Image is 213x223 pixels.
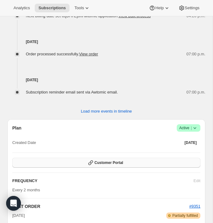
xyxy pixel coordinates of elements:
[6,196,21,211] div: Open Intercom Messenger
[7,77,205,83] h4: [DATE]
[187,89,205,95] span: 07:00 p.m.
[172,213,198,218] span: Partially fulfilled
[12,188,40,192] span: Every 2 months
[175,4,203,12] button: Settings
[145,4,173,12] button: Help
[184,140,197,145] span: [DATE]
[7,39,205,45] h4: [DATE]
[155,6,164,10] span: Help
[14,6,30,10] span: Analytics
[79,52,98,56] a: View order
[191,125,192,130] span: |
[179,125,198,131] span: Active
[12,125,22,131] h2: Plan
[10,4,34,12] button: Analytics
[26,90,118,94] span: Subscription reminder email sent via Awtomic email.
[74,6,84,10] span: Tools
[35,4,69,12] button: Subscriptions
[189,204,200,209] a: #9351
[94,160,123,165] span: Customer Portal
[189,203,200,209] button: #9351
[181,138,200,148] button: [DATE]
[185,6,199,10] span: Settings
[12,158,200,168] button: Customer Portal
[12,213,25,219] span: [DATE]
[12,140,36,146] span: Created Date
[12,203,189,209] h2: LAST ORDER
[71,4,94,12] button: Tools
[38,6,66,10] span: Subscriptions
[26,52,98,56] span: Order processed successfully.
[81,108,132,114] span: Load more events in timeline
[187,51,205,57] span: 07:00 p.m.
[77,106,136,116] button: Load more events in timeline
[12,178,194,184] h2: FREQUENCY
